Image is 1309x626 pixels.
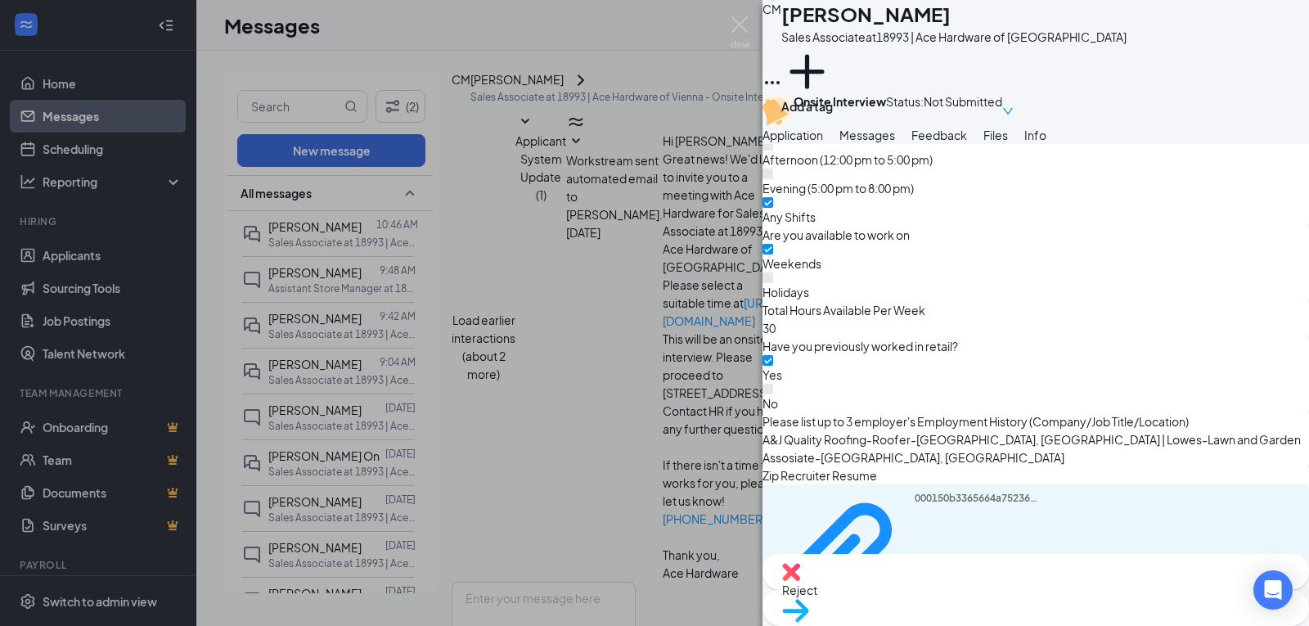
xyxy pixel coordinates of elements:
span: Are you available to work on [762,226,910,244]
div: Sales Associate at 18993 | Ace Hardware of [GEOGRAPHIC_DATA] [781,28,1127,46]
button: PlusAdd a tag [781,46,833,115]
span: A&J Quality Roofing-Roofer-[GEOGRAPHIC_DATA], [GEOGRAPHIC_DATA] | Lowes-Lawn and Garden Assosiate... [762,430,1309,466]
span: Evening (5:00 pm to 8:00 pm) [762,181,914,196]
svg: Plus [781,46,833,97]
span: down [1002,94,1014,128]
span: Afternoon (12:00 pm to 5:00 pm) [762,152,933,167]
span: Info [1024,128,1046,142]
span: 30 [762,319,1309,337]
span: Messages [839,128,895,142]
div: Status : [886,92,924,126]
span: Not Submitted [924,92,1002,126]
span: Any Shifts [762,209,816,224]
span: Weekends [762,256,821,271]
span: Reject [782,581,1289,599]
span: Feedback [911,128,967,142]
span: No [762,396,778,411]
b: Onsite Interview [794,94,886,109]
span: Yes [762,367,782,382]
div: Open Intercom Messenger [1253,570,1293,610]
span: Have you previously worked in retail? [762,337,958,355]
span: Files [983,128,1008,142]
svg: Ellipses [762,73,782,92]
span: Total Hours Available Per Week [762,301,925,319]
span: Application [762,128,823,142]
span: Please list up to 3 employer's Employment History (Company/Job Title/Location) [762,412,1189,430]
span: Zip Recruiter Resume [762,466,877,484]
span: Holidays [762,285,809,299]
